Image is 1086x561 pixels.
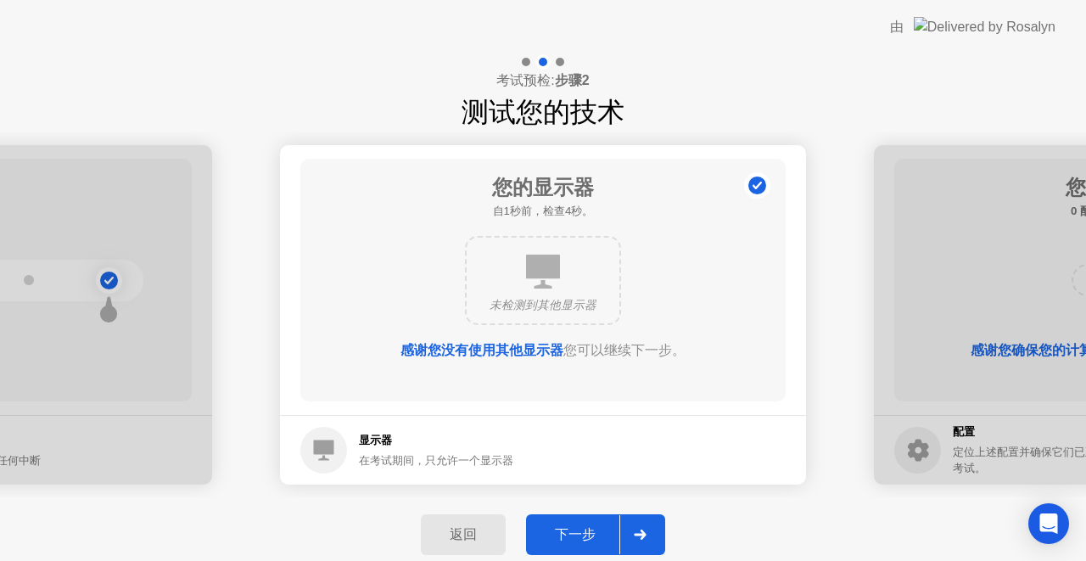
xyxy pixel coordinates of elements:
[480,297,606,314] div: 未检测到其他显示器
[359,452,513,468] div: 在考试期间，只允许一个显示器
[349,340,737,361] div: 您可以继续下一步。
[531,526,619,544] div: 下一步
[359,432,513,449] h5: 显示器
[555,73,590,87] b: 步骤2
[496,70,589,91] h4: 考试预检:
[914,17,1055,36] img: Delivered by Rosalyn
[890,17,904,37] div: 由
[526,514,665,555] button: 下一步
[400,343,563,357] b: 感谢您没有使用其他显示器
[462,92,624,132] h1: 测试您的技术
[492,172,594,203] h1: 您的显示器
[492,203,594,220] h5: 自1秒前，检查4秒。
[421,514,506,555] button: 返回
[1028,503,1069,544] div: Open Intercom Messenger
[426,526,501,544] div: 返回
